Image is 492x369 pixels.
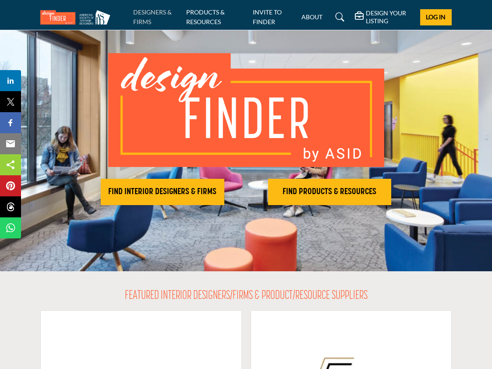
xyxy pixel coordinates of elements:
button: FIND PRODUCTS & RESOURCES [268,179,392,205]
span: Log In [426,13,446,21]
a: DESIGNERS & FIRMS [133,8,172,25]
img: image [108,53,384,167]
h2: FEATURED INTERIOR DESIGNERS/FIRMS & PRODUCT/RESOURCE SUPPLIERS [125,289,368,304]
h2: FIND PRODUCTS & RESOURCES [271,187,389,197]
img: Site Logo [40,10,115,25]
h5: DESIGN YOUR LISTING [366,9,414,25]
a: Search [327,10,350,24]
a: INVITE TO FINDER [253,8,282,25]
h2: FIND INTERIOR DESIGNERS & FIRMS [103,187,222,197]
button: FIND INTERIOR DESIGNERS & FIRMS [101,179,224,205]
button: Log In [420,9,452,25]
a: ABOUT [301,13,322,21]
div: DESIGN YOUR LISTING [355,9,414,25]
a: PRODUCTS & RESOURCES [186,8,225,25]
